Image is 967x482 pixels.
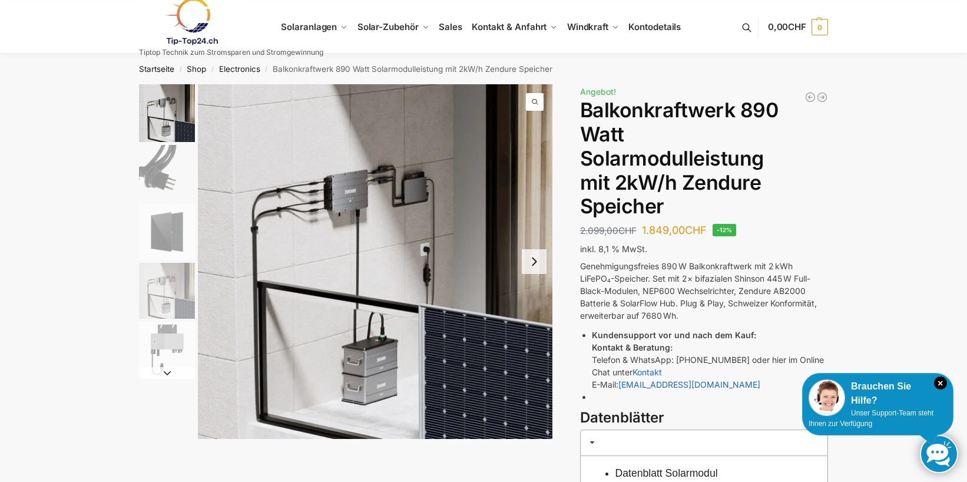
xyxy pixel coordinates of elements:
button: Next slide [522,249,547,274]
li: 3 / 5 [136,202,195,261]
li: Telefon & WhatsApp: [PHONE_NUMBER] oder hier im Online Chat unter E-Mail: [592,329,828,391]
li: 1 / 5 [198,84,552,439]
a: Balkonkraftwerk 890 Watt Solarmodulleistung mit 1kW/h Zendure Speicher [816,91,828,103]
span: Solar-Zubehör [357,21,419,32]
button: Next slide [139,367,195,379]
span: Windkraft [567,21,608,32]
a: Znedure solar flow Batteriespeicher fuer BalkonkraftwerkeZnedure solar flow Batteriespeicher fuer... [198,84,552,439]
span: 0 [812,19,828,35]
img: Zendure-solar-flow-Batteriespeicher für Balkonkraftwerke [139,263,195,319]
span: 0,00 [768,21,806,32]
a: Solar-Zubehör [353,1,434,54]
a: Shop [187,64,206,74]
a: 890/600 Watt Solarkraftwerk + 2,7 KW Batteriespeicher Genehmigungsfrei [804,91,816,103]
img: Zendure-solar-flow-Batteriespeicher für Balkonkraftwerke [139,84,195,142]
span: / [174,65,187,74]
img: Anschlusskabel-3meter_schweizer-stecker [139,145,195,201]
span: -12% [713,224,737,236]
span: / [260,65,273,74]
img: nep-microwechselrichter-600w [139,322,195,378]
p: Tiptop Technik zum Stromsparen und Stromgewinnung [139,49,323,56]
h1: Balkonkraftwerk 890 Watt Solarmodulleistung mit 2kW/h Zendure Speicher [580,98,828,219]
span: Kontakt & Anfahrt [472,21,547,32]
a: Startseite [139,64,174,74]
span: Kontodetails [628,21,681,32]
span: Sales [439,21,462,32]
span: / [206,65,218,74]
bdi: 1.849,00 [642,224,707,236]
li: 1 / 5 [136,84,195,143]
a: Electronics [219,64,260,74]
a: [EMAIL_ADDRESS][DOMAIN_NAME] [618,379,760,389]
a: Windkraft [562,1,624,54]
i: Schließen [934,377,947,389]
div: Brauchen Sie Hilfe? [809,379,947,408]
img: Customer service [809,379,845,416]
span: CHF [685,224,707,236]
span: inkl. 8,1 % MwSt. [580,244,647,254]
a: Sales [434,1,467,54]
span: Unser Support-Team steht Ihnen zur Verfügung [809,409,933,428]
p: Genehmigungsfreies 890 W Balkonkraftwerk mit 2 kWh LiFePO₄-Speicher. Set mit 2× bifazialen Shinso... [580,260,828,322]
a: Kontakt [632,367,662,377]
a: 0,00CHF 0 [768,9,828,45]
img: Maysun [139,204,195,260]
span: CHF [788,21,806,32]
strong: Kontakt & Beratung: [592,342,673,352]
span: Angebot! [580,87,616,97]
a: Datenblatt Solarmodul [615,467,718,479]
a: Kontakt & Anfahrt [467,1,562,54]
bdi: 2.099,00 [580,225,637,236]
strong: Kundensupport vor und nach dem Kauf: [592,330,756,340]
li: 5 / 5 [136,320,195,379]
span: CHF [618,225,637,236]
nav: Breadcrumb [118,54,849,84]
li: 4 / 5 [136,261,195,320]
img: Zendure-solar-flow-Batteriespeicher für Balkonkraftwerke [198,84,552,439]
li: 2 / 5 [136,143,195,202]
h3: Datenblätter [580,408,828,428]
a: Kontodetails [624,1,685,54]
